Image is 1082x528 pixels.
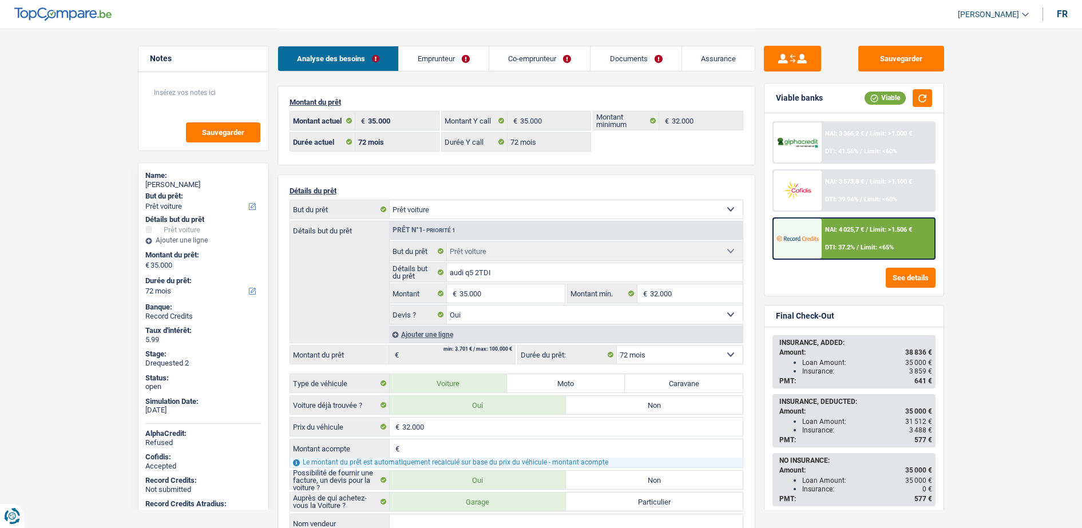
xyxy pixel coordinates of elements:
[145,236,261,244] div: Ajouter une ligne
[290,418,390,436] label: Prix du véhicule
[779,377,932,385] div: PMT:
[145,261,149,270] span: €
[779,339,932,347] div: INSURANCE, ADDED:
[447,284,459,303] span: €
[145,350,261,359] div: Stage:
[145,171,261,180] div: Name:
[508,112,520,130] span: €
[390,439,402,458] span: €
[776,228,819,249] img: Record Credits
[802,485,932,493] div: Insurance:
[518,346,617,364] label: Durée du prêt:
[390,418,402,436] span: €
[389,326,743,343] div: Ajouter une ligne
[866,178,868,185] span: /
[145,335,261,344] div: 5.99
[14,7,112,21] img: TopCompare Logo
[145,359,261,368] div: Drequested 2
[914,436,932,444] span: 577 €
[914,377,932,385] span: 641 €
[802,367,932,375] div: Insurance:
[290,439,390,458] label: Montant acompte
[390,227,458,234] div: Prêt n°1
[776,311,834,321] div: Final Check-Out
[909,426,932,434] span: 3 488 €
[779,466,932,474] div: Amount:
[776,93,823,103] div: Viable banks
[390,396,566,414] label: Oui
[566,493,743,511] label: Particulier
[659,112,672,130] span: €
[290,374,390,392] label: Type de véhicule
[1057,9,1068,19] div: fr
[802,418,932,426] div: Loan Amount:
[776,180,819,201] img: Cofidis
[145,382,261,391] div: open
[145,438,261,447] div: Refused
[779,348,932,356] div: Amount:
[150,54,257,63] h5: Notes
[865,92,906,104] div: Viable
[958,10,1019,19] span: [PERSON_NAME]
[145,406,261,415] div: [DATE]
[399,46,489,71] a: Emprunteur
[802,359,932,367] div: Loan Amount:
[290,112,356,130] label: Montant actuel
[802,426,932,434] div: Insurance:
[870,178,912,185] span: Limit: >1.100 €
[864,196,897,203] span: Limit: <60%
[825,244,855,251] span: DTI: 37.2%
[779,436,932,444] div: PMT:
[779,495,932,503] div: PMT:
[922,485,932,493] span: 0 €
[866,130,868,137] span: /
[390,242,447,260] label: But du prêt
[145,374,261,383] div: Status:
[886,268,936,288] button: See details
[905,418,932,426] span: 31 512 €
[290,186,743,195] p: Détails du prêt
[355,112,368,130] span: €
[290,200,390,219] label: But du prêt
[507,374,625,392] label: Moto
[566,396,743,414] label: Non
[825,148,858,155] span: DTI: 41.56%
[825,178,864,185] span: NAI: 3 573,8 €
[825,226,864,233] span: NAI: 4 025,7 €
[145,276,259,285] label: Durée du prêt:
[145,326,261,335] div: Taux d'intérêt:
[389,346,402,364] span: €
[682,46,755,71] a: Assurance
[857,244,859,251] span: /
[145,192,259,201] label: But du prêt:
[825,196,858,203] span: DTI: 39.94%
[905,466,932,474] span: 35 000 €
[145,303,261,312] div: Banque:
[145,215,261,224] div: Détails but du prêt
[145,251,259,260] label: Montant du prêt:
[390,493,566,511] label: Garage
[909,367,932,375] span: 3 859 €
[905,407,932,415] span: 35 000 €
[290,493,390,511] label: Auprès de qui achetez-vous la Voiture ?
[861,244,894,251] span: Limit: <65%
[776,136,819,149] img: AlphaCredit
[145,312,261,321] div: Record Credits
[443,347,512,352] div: min: 3.701 € / max: 100.000 €
[186,122,260,142] button: Sauvegarder
[145,462,261,471] div: Accepted
[870,226,912,233] span: Limit: >1.506 €
[489,46,590,71] a: Co-emprunteur
[860,196,862,203] span: /
[905,348,932,356] span: 38 836 €
[145,429,261,438] div: AlphaCredit:
[949,5,1029,24] a: [PERSON_NAME]
[290,221,389,235] label: Détails but du prêt
[290,98,743,106] p: Montant du prêt
[145,180,261,189] div: [PERSON_NAME]
[905,359,932,367] span: 35 000 €
[593,112,659,130] label: Montant minimum
[145,397,261,406] div: Simulation Date:
[423,227,455,233] span: - Priorité 1
[825,130,864,137] span: NAI: 3 366,2 €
